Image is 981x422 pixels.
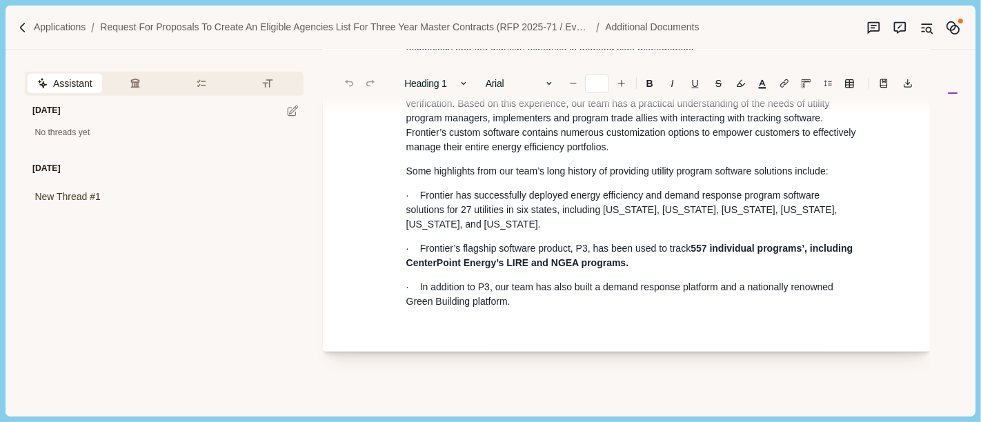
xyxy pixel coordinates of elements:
button: Export to docx [898,74,918,93]
p: Frontier has successfully deployed energy efficiency and demand response program software solutio... [406,188,861,232]
p: Some highlights from our team’s long history of providing utility program software solutions incl... [406,164,861,179]
img: Forward slash icon [86,21,100,34]
s: S [715,79,722,88]
img: Forward slash icon [17,21,29,34]
strong: 557 individual programs’, including CenterPoint Energy’s LIRE and NGEA programs. [406,243,856,268]
button: Increase font size [612,74,631,93]
a: Additional Documents [605,20,699,34]
button: Undo [339,74,359,93]
span: · [406,190,409,201]
span: · [406,281,409,292]
a: Applications [34,20,86,34]
button: Line height [840,74,859,93]
button: Decrease font size [564,74,583,93]
button: Redo [361,74,380,93]
button: S [708,74,729,93]
div: [DATE] [25,95,60,127]
u: U [692,79,699,88]
b: B [646,79,653,88]
button: U [684,74,706,93]
img: Forward slash icon [591,21,605,34]
span: · [406,243,409,254]
button: I [663,74,682,93]
div: [DATE] [25,153,60,185]
button: Line height [775,74,794,93]
i: I [671,79,674,88]
button: Adjust margins [796,74,815,93]
button: Arial [478,74,561,93]
span: New Thread #1 [34,190,100,204]
button: Heading 1 [397,74,476,93]
p: Frontier’s flagship software product, P3, has been used to track [406,241,861,270]
div: No threads yet [25,127,303,139]
button: Line height [874,74,893,93]
button: B [639,74,660,93]
p: In addition to P3, our team has also built a demand response platform and a nationally renowned G... [406,280,861,309]
span: Assistant [53,77,92,91]
a: Request for Proposals to Create an Eligible Agencies List for Three Year Master Contracts (RFP 20... [100,20,591,34]
button: Line height [818,74,838,93]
